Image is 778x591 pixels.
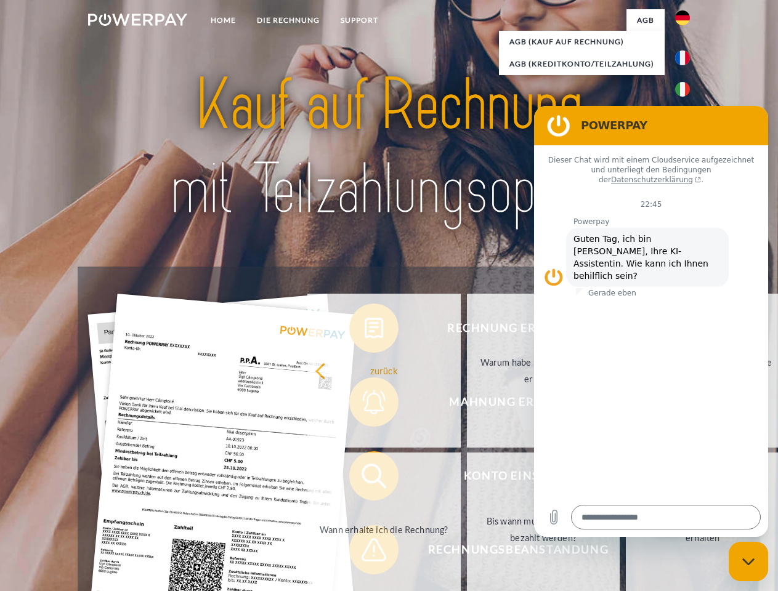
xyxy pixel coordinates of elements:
a: AGB (Kreditkonto/Teilzahlung) [499,53,665,75]
div: zurück [315,362,453,379]
div: Warum habe ich eine Rechnung erhalten? [474,354,613,387]
a: agb [626,9,665,31]
a: Home [200,9,246,31]
a: SUPPORT [330,9,389,31]
img: de [675,10,690,25]
a: AGB (Kauf auf Rechnung) [499,31,665,53]
img: it [675,82,690,97]
a: DIE RECHNUNG [246,9,330,31]
div: Wann erhalte ich die Rechnung? [315,521,453,537]
img: fr [675,50,690,65]
iframe: Messaging-Fenster [534,106,768,537]
div: Bis wann muss die Rechnung bezahlt werden? [474,513,613,546]
img: logo-powerpay-white.svg [88,14,187,26]
iframe: Schaltfläche zum Öffnen des Messaging-Fensters; Konversation läuft [729,542,768,581]
img: title-powerpay_de.svg [118,59,660,236]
